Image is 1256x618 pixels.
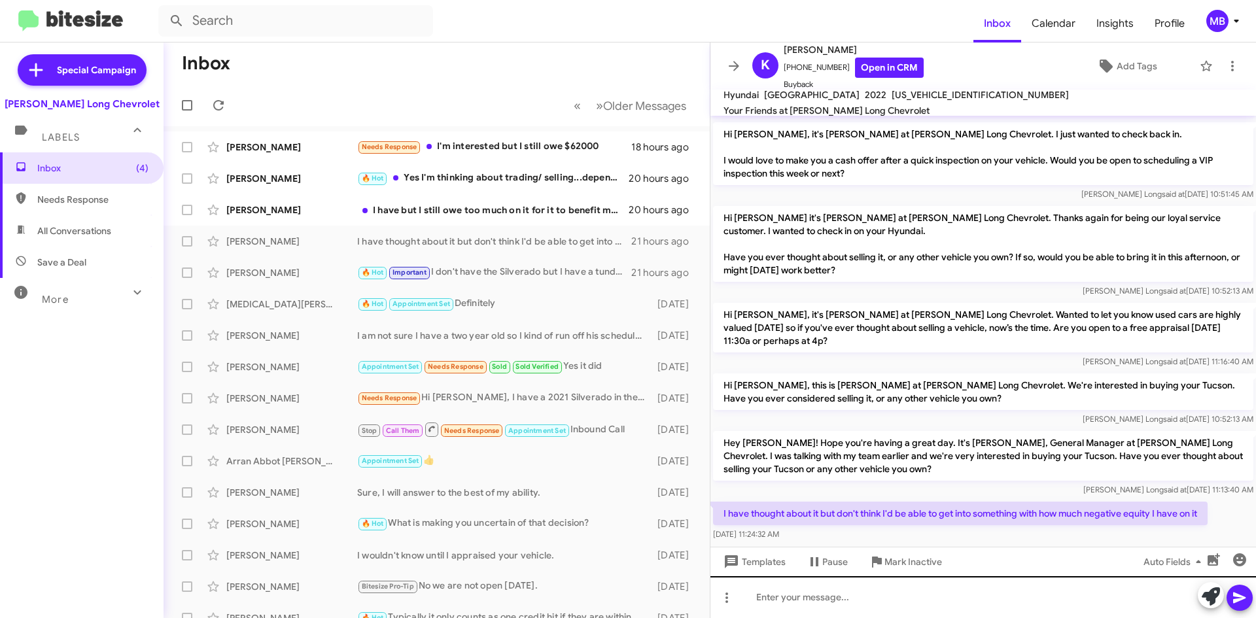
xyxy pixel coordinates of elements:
[1164,485,1187,494] span: said at
[357,235,631,248] div: I have thought about it but don't think I'd be able to get into something with how much negative ...
[226,203,357,216] div: [PERSON_NAME]
[362,582,414,591] span: Bitesize Pro-Tip
[855,58,924,78] a: Open in CRM
[588,92,694,119] button: Next
[362,300,384,308] span: 🔥 Hot
[357,486,651,499] div: Sure, I will answer to the best of my ability.
[764,89,860,101] span: [GEOGRAPHIC_DATA]
[357,516,651,531] div: What is making you uncertain of that decision?
[226,517,357,530] div: [PERSON_NAME]
[357,296,651,311] div: Definitely
[884,550,942,574] span: Mark Inactive
[1206,10,1229,32] div: MB
[1163,286,1186,296] span: said at
[508,426,566,435] span: Appointment Set
[357,390,651,405] div: Hi [PERSON_NAME], I have a 2021 Silverado in there waiting for a new motor . It's been there for ...
[596,97,603,114] span: »
[136,162,148,175] span: (4)
[713,502,1208,525] p: I have thought about it but don't think I'd be able to get into something with how much negative ...
[1143,550,1206,574] span: Auto Fields
[357,579,651,594] div: No we are not open [DATE].
[724,105,930,116] span: Your Friends at [PERSON_NAME] Long Chevrolet
[357,549,651,562] div: I wouldn't know until I appraised your vehicle.
[713,529,779,539] span: [DATE] 11:24:32 AM
[822,550,848,574] span: Pause
[631,141,699,154] div: 18 hours ago
[357,421,651,438] div: Inbound Call
[362,362,419,371] span: Appointment Set
[444,426,500,435] span: Needs Response
[357,265,631,280] div: I don't have the Silverado but I have a tundra that I'm looking to sell
[362,456,419,465] span: Appointment Set
[713,303,1253,352] p: Hi [PERSON_NAME], it's [PERSON_NAME] at [PERSON_NAME] Long Chevrolet. Wanted to let you know used...
[226,141,357,154] div: [PERSON_NAME]
[713,431,1253,481] p: Hey [PERSON_NAME]! Hope you're having a great day. It's [PERSON_NAME], General Manager at [PERSON...
[226,298,357,311] div: [MEDICAL_DATA][PERSON_NAME]
[1021,5,1086,43] a: Calendar
[784,78,924,91] span: Buyback
[603,99,686,113] span: Older Messages
[357,171,629,186] div: Yes I'm thinking about trading/ selling...depends on the deal
[1083,356,1253,366] span: [PERSON_NAME] Long [DATE] 11:16:40 AM
[357,329,651,342] div: I am not sure I have a two year old so I kind of run off his schedule lol but I will come by when...
[651,455,699,468] div: [DATE]
[515,362,559,371] span: Sold Verified
[42,294,69,305] span: More
[1162,189,1185,199] span: said at
[651,298,699,311] div: [DATE]
[357,359,651,374] div: Yes it did
[226,329,357,342] div: [PERSON_NAME]
[226,172,357,185] div: [PERSON_NAME]
[1059,54,1193,78] button: Add Tags
[158,5,433,37] input: Search
[386,426,420,435] span: Call Them
[5,97,160,111] div: [PERSON_NAME] Long Chevrolet
[57,63,136,77] span: Special Campaign
[710,550,796,574] button: Templates
[1083,286,1253,296] span: [PERSON_NAME] Long [DATE] 10:52:13 AM
[567,92,694,119] nav: Page navigation example
[651,486,699,499] div: [DATE]
[651,517,699,530] div: [DATE]
[226,360,357,373] div: [PERSON_NAME]
[858,550,952,574] button: Mark Inactive
[713,206,1253,282] p: Hi [PERSON_NAME] it's [PERSON_NAME] at [PERSON_NAME] Long Chevrolet. Thanks again for being our l...
[362,174,384,182] span: 🔥 Hot
[631,235,699,248] div: 21 hours ago
[651,329,699,342] div: [DATE]
[428,362,483,371] span: Needs Response
[37,193,148,206] span: Needs Response
[574,97,581,114] span: «
[362,519,384,528] span: 🔥 Hot
[651,360,699,373] div: [DATE]
[651,392,699,405] div: [DATE]
[362,394,417,402] span: Needs Response
[357,453,651,468] div: 👍
[651,423,699,436] div: [DATE]
[1117,54,1157,78] span: Add Tags
[1083,485,1253,494] span: [PERSON_NAME] Long [DATE] 11:13:40 AM
[784,58,924,78] span: [PHONE_NUMBER]
[1144,5,1195,43] a: Profile
[651,580,699,593] div: [DATE]
[362,426,377,435] span: Stop
[1086,5,1144,43] a: Insights
[1133,550,1217,574] button: Auto Fields
[226,580,357,593] div: [PERSON_NAME]
[226,486,357,499] div: [PERSON_NAME]
[226,266,357,279] div: [PERSON_NAME]
[713,122,1253,185] p: Hi [PERSON_NAME], it's [PERSON_NAME] at [PERSON_NAME] Long Chevrolet. I just wanted to check back...
[182,53,230,74] h1: Inbox
[724,89,759,101] span: Hyundai
[357,203,629,216] div: I have but I still owe too much on it for it to benefit me in anyway
[1081,189,1253,199] span: [PERSON_NAME] Long [DATE] 10:51:45 AM
[357,139,631,154] div: I'm interested but I still owe $62000
[18,54,147,86] a: Special Campaign
[796,550,858,574] button: Pause
[37,224,111,237] span: All Conversations
[631,266,699,279] div: 21 hours ago
[392,300,450,308] span: Appointment Set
